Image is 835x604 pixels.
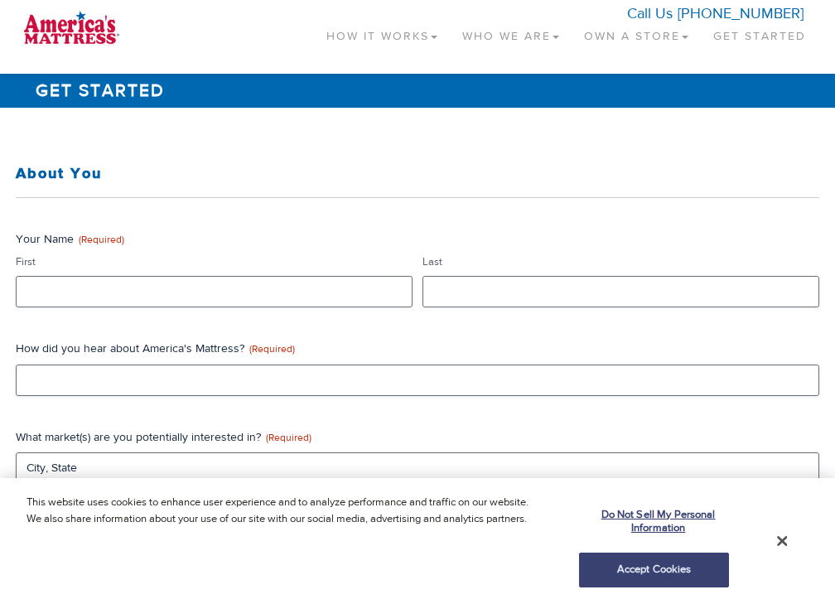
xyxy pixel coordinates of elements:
[314,8,450,57] a: How It Works
[16,231,124,248] legend: Your Name
[16,429,819,446] label: What market(s) are you potentially interested in?
[701,8,818,57] a: Get Started
[16,254,413,270] label: First
[27,495,546,527] p: This website uses cookies to enhance user experience and to analyze performance and traffic on ou...
[16,341,819,357] label: How did you hear about America's Mattress?
[450,8,572,57] a: Who We Are
[627,4,673,23] span: Call Us
[249,342,295,355] span: (Required)
[777,534,787,548] button: Close
[572,8,701,57] a: Own a Store
[579,553,729,587] button: Accept Cookies
[79,233,124,246] span: (Required)
[266,431,311,444] span: (Required)
[579,499,729,544] button: Do Not Sell My Personal Information
[17,8,127,50] img: logo
[16,452,819,484] input: City, State
[16,166,819,182] h3: About You
[28,74,807,108] h1: Get Started
[678,4,804,23] a: [PHONE_NUMBER]
[422,254,819,270] label: Last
